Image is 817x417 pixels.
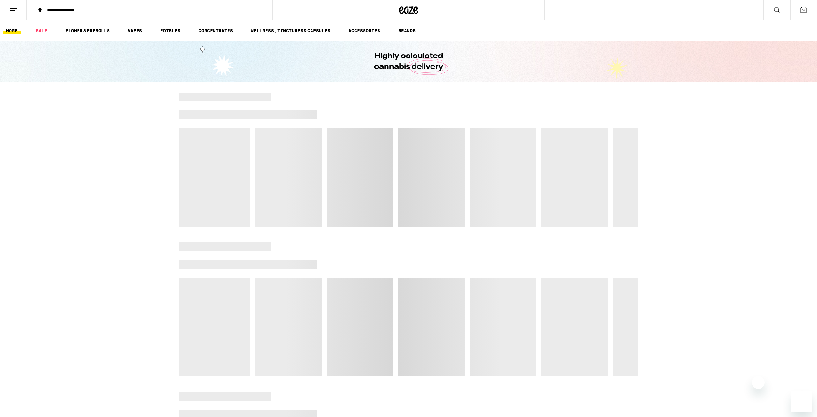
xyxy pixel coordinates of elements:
a: VAPES [124,27,145,34]
iframe: Close message [752,376,765,389]
a: FLOWER & PREROLLS [62,27,113,34]
a: WELLNESS, TINCTURES & CAPSULES [248,27,334,34]
h1: Highly calculated cannabis delivery [356,51,461,72]
iframe: Button to launch messaging window [791,391,812,412]
a: SALE [33,27,50,34]
a: BRANDS [395,27,419,34]
a: CONCENTRATES [195,27,236,34]
a: EDIBLES [157,27,184,34]
a: ACCESSORIES [345,27,383,34]
a: HOME [3,27,21,34]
